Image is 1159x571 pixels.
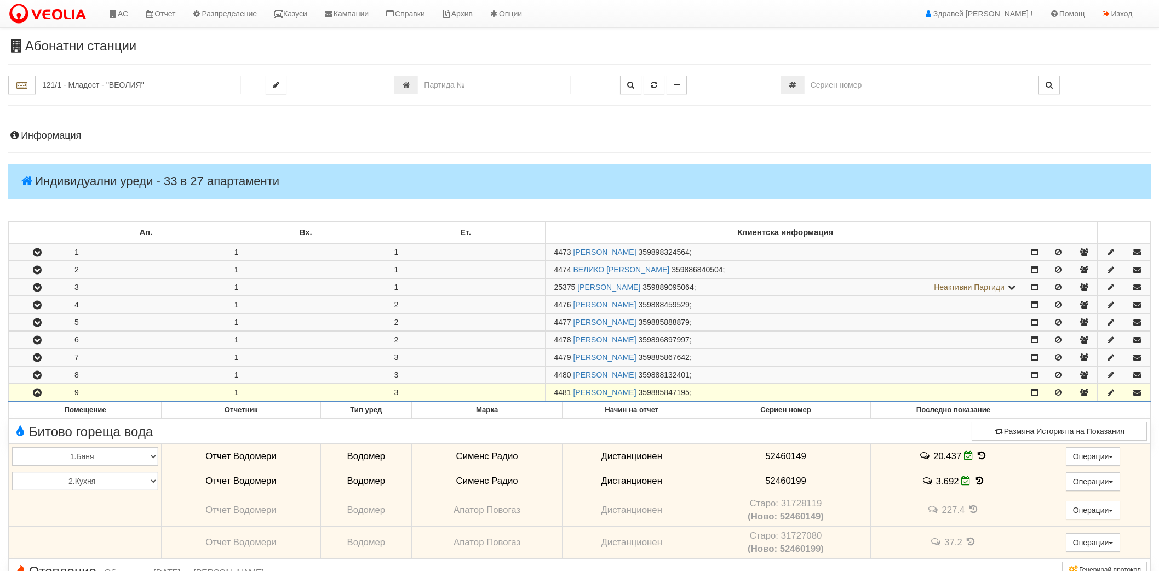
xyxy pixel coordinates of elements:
a: [PERSON_NAME] [573,300,636,309]
button: Операции [1066,533,1121,552]
span: Партида № [554,318,571,327]
span: 359888132401 [638,370,689,379]
td: 1 [226,367,386,384]
span: Партида № [554,353,571,362]
span: 3 [394,353,399,362]
span: Партида № [554,300,571,309]
td: Сименс Радио [412,444,563,469]
input: Сериен номер [804,76,957,94]
a: [PERSON_NAME] [573,353,636,362]
span: Битово гореща вода [12,425,153,439]
button: Операции [1066,501,1121,519]
span: Неактивни Партиди [934,283,1005,292]
td: 1 [226,243,386,261]
th: Отчетник [162,402,320,419]
span: 2 [394,300,399,309]
i: Редакция Отчет към 29/09/2025 [964,451,973,460]
td: Ап.: No sort applied, sorting is disabled [66,222,226,244]
button: Размяна Историята на Показания [972,422,1147,441]
td: Дистанционен [563,526,701,558]
h4: Индивидуални уреди - 33 в 27 апартаменти [8,164,1151,199]
span: Партида № [554,283,575,292]
td: : No sort applied, sorting is disabled [1124,222,1150,244]
input: Абонатна станция [36,76,241,94]
img: VeoliaLogo.png [8,3,91,26]
span: Партида № [554,388,571,397]
a: [PERSON_NAME] [573,248,636,256]
th: Марка [412,402,563,419]
td: Апатор Повогаз [412,494,563,526]
td: : No sort applied, sorting is disabled [1025,222,1045,244]
a: [PERSON_NAME] [577,283,640,292]
td: 1 [226,296,386,313]
span: 37.2 [944,537,962,547]
span: 359886840504 [672,265,722,274]
th: Последно показание [870,402,1036,419]
td: Водомер [320,469,411,494]
b: Ап. [139,228,152,237]
span: Отчет Водомери [205,451,276,461]
td: 1 [226,314,386,331]
td: ; [546,314,1025,331]
span: 359885867642 [638,353,689,362]
span: Отчет Водомери [205,505,276,515]
a: [PERSON_NAME] [573,318,636,327]
td: Устройство със сериен номер 31728119 беше подменено от устройство със сериен номер 52460149 [701,494,871,526]
td: ; [546,243,1025,261]
td: ; [546,384,1025,402]
i: Редакция Отчет към 29/09/2025 [961,476,971,486]
td: ; [546,279,1025,296]
td: 1 [226,332,386,349]
td: 1 [226,384,386,402]
span: Отчет Водомери [205,537,276,547]
td: Дистанционен [563,444,701,469]
td: ; [546,296,1025,313]
td: Ет.: No sort applied, sorting is disabled [386,222,546,244]
td: 3 [66,279,226,296]
td: Вх.: No sort applied, sorting is disabled [226,222,386,244]
td: 1 [226,279,386,296]
td: 1 [226,349,386,366]
td: Водомер [320,494,411,526]
td: : No sort applied, sorting is disabled [1098,222,1124,244]
span: История на забележките [927,504,942,515]
span: 1 [394,265,399,274]
td: Дистанционен [563,494,701,526]
input: Партида № [417,76,571,94]
td: : No sort applied, sorting is disabled [9,222,66,244]
td: 7 [66,349,226,366]
span: 359889095064 [642,283,693,292]
span: История на показанията [973,476,985,486]
b: (Ново: 52460199) [748,544,824,554]
a: ВЕЛИКО [PERSON_NAME] [573,265,669,274]
td: Дистанционен [563,469,701,494]
td: : No sort applied, sorting is disabled [1071,222,1098,244]
b: Ет. [460,228,471,237]
td: 2 [66,261,226,278]
td: Водомер [320,526,411,558]
span: Партида № [554,265,571,274]
button: Операции [1066,472,1121,491]
span: 227.4 [942,505,965,515]
span: 3.692 [936,476,959,487]
b: Вх. [300,228,312,237]
td: Устройство със сериен номер 31727080 беше подменено от устройство със сериен номер 52460199 [701,526,871,558]
span: 1 [394,283,399,292]
span: 2 [394,335,399,344]
td: 8 [66,367,226,384]
td: Сименс Радио [412,469,563,494]
b: Клиентска информация [737,228,833,237]
h4: Информация [8,130,1151,141]
td: Водомер [320,444,411,469]
span: История на показанията [967,504,979,515]
td: ; [546,349,1025,366]
span: 1 [394,248,399,256]
h3: Абонатни станции [8,39,1151,53]
span: Партида № [554,248,571,256]
th: Начин на отчет [563,402,701,419]
span: 52460199 [765,476,806,486]
span: История на забележките [930,536,944,547]
th: Тип уред [320,402,411,419]
span: 359885847195 [638,388,689,397]
a: [PERSON_NAME] [573,335,636,344]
